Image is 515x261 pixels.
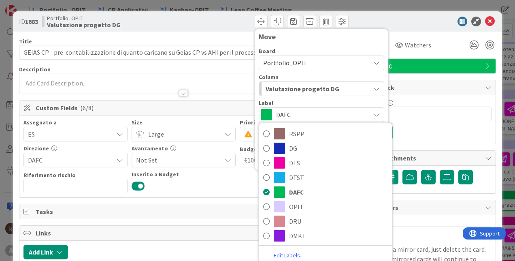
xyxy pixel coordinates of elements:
a: Edit Labels... [259,250,318,261]
span: Links [36,228,333,238]
span: DTST [289,171,388,184]
span: Portfolio_OPIT [47,15,121,21]
label: Title [19,38,32,45]
span: DAFC [276,109,366,120]
div: Size [132,120,236,125]
a: DTS [259,156,392,170]
div: Inserito a Budget [132,171,236,177]
span: Watchers [405,40,431,50]
span: Description [19,66,51,73]
a: DTST [259,170,392,185]
label: Riferimento rischio [23,171,76,179]
span: Tasks [36,207,333,216]
div: Move [259,33,384,41]
span: Custom Fields [36,103,333,113]
span: DMKT [289,230,388,242]
a: OPIT [259,199,392,214]
span: DTS [289,157,388,169]
input: type card name here... [19,45,348,60]
div: Direzione [23,145,128,151]
b: 1683 [25,17,38,26]
span: Not Set [136,154,221,166]
span: Board [259,48,275,54]
label: Budget [240,145,260,153]
span: Select... [370,228,473,240]
span: Column [259,74,279,80]
span: DAFC [289,186,388,198]
span: DAFC [377,61,481,71]
a: DAFC [259,185,392,199]
span: Support [17,1,37,11]
span: DAFC [28,155,113,165]
div: Avanzamento [132,145,236,151]
span: Valutazione progetto DG [266,83,339,94]
span: Label [259,100,273,106]
div: Priority [240,120,344,125]
span: Block [377,83,481,92]
button: Valutazione progetto DG [259,81,384,96]
span: DRU [289,215,388,227]
span: Large [148,128,217,140]
a: DG [259,141,392,156]
a: RSPP [259,126,392,141]
a: DMKT [259,229,392,243]
div: Assegnato a [23,120,128,125]
span: ES [28,129,113,139]
span: ID [19,17,38,26]
span: Portfolio_OPIT [263,59,307,67]
b: Valutazione progetto DG [47,21,121,28]
span: Mirrors [377,203,481,212]
span: ( 6/8 ) [80,104,94,112]
span: OPIT [289,201,388,213]
span: Attachments [377,153,481,163]
button: Add Link [23,245,68,259]
span: RSPP [289,128,388,140]
a: DRU [259,214,392,229]
span: DG [289,142,388,154]
div: 128 / 128 [34,38,348,45]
